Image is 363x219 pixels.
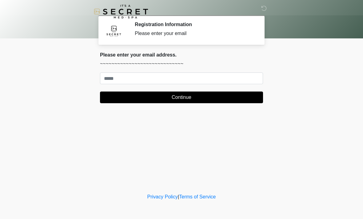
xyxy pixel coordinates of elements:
div: Please enter your email [135,30,254,37]
img: Agent Avatar [105,22,123,40]
button: Continue [100,92,263,103]
p: ~~~~~~~~~~~~~~~~~~~~~~~~~~~~~ [100,60,263,68]
h2: Please enter your email address. [100,52,263,58]
img: It's A Secret Med Spa Logo [94,5,148,18]
h2: Registration Information [135,22,254,27]
a: | [178,194,179,199]
a: Privacy Policy [147,194,178,199]
a: Terms of Service [179,194,216,199]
